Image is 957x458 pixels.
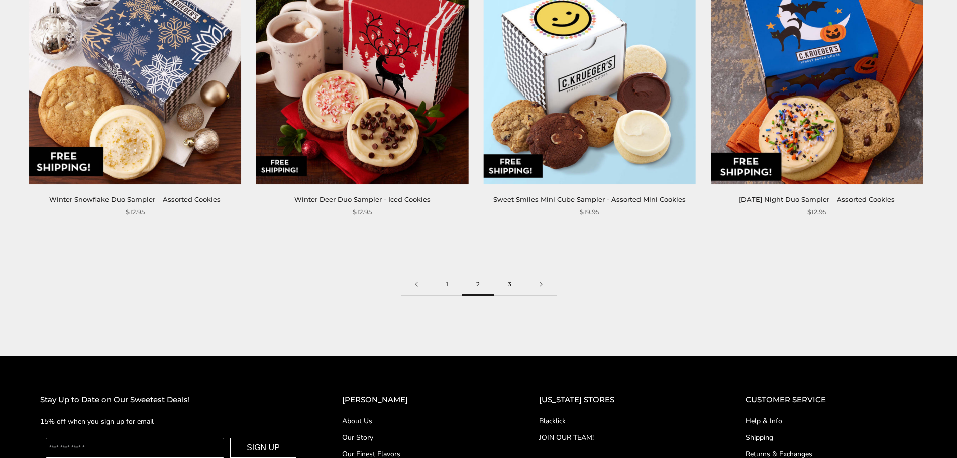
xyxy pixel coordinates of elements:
h2: [US_STATE] STORES [539,394,705,406]
a: Next page [525,273,557,296]
p: 15% off when you sign up for email [40,416,302,427]
span: $12.95 [807,207,826,217]
iframe: Sign Up via Text for Offers [8,420,104,450]
a: About Us [342,416,499,426]
button: SIGN UP [230,438,296,458]
a: 3 [494,273,525,296]
h2: Stay Up to Date on Our Sweetest Deals! [40,394,302,406]
h2: CUSTOMER SERVICE [746,394,917,406]
a: Help & Info [746,416,917,426]
input: Enter your email [46,438,224,458]
a: Blacklick [539,416,705,426]
a: Winter Deer Duo Sampler - Iced Cookies [294,195,431,203]
a: [DATE] Night Duo Sampler – Assorted Cookies [739,195,895,203]
a: 1 [432,273,462,296]
span: 2 [462,273,494,296]
span: $19.95 [580,207,599,217]
a: JOIN OUR TEAM! [539,432,705,443]
span: $12.95 [126,207,145,217]
h2: [PERSON_NAME] [342,394,499,406]
a: Sweet Smiles Mini Cube Sampler - Assorted Mini Cookies [493,195,686,203]
span: $12.95 [353,207,372,217]
a: Our Story [342,432,499,443]
a: Previous page [401,273,432,296]
a: Shipping [746,432,917,443]
a: Winter Snowflake Duo Sampler – Assorted Cookies [49,195,221,203]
